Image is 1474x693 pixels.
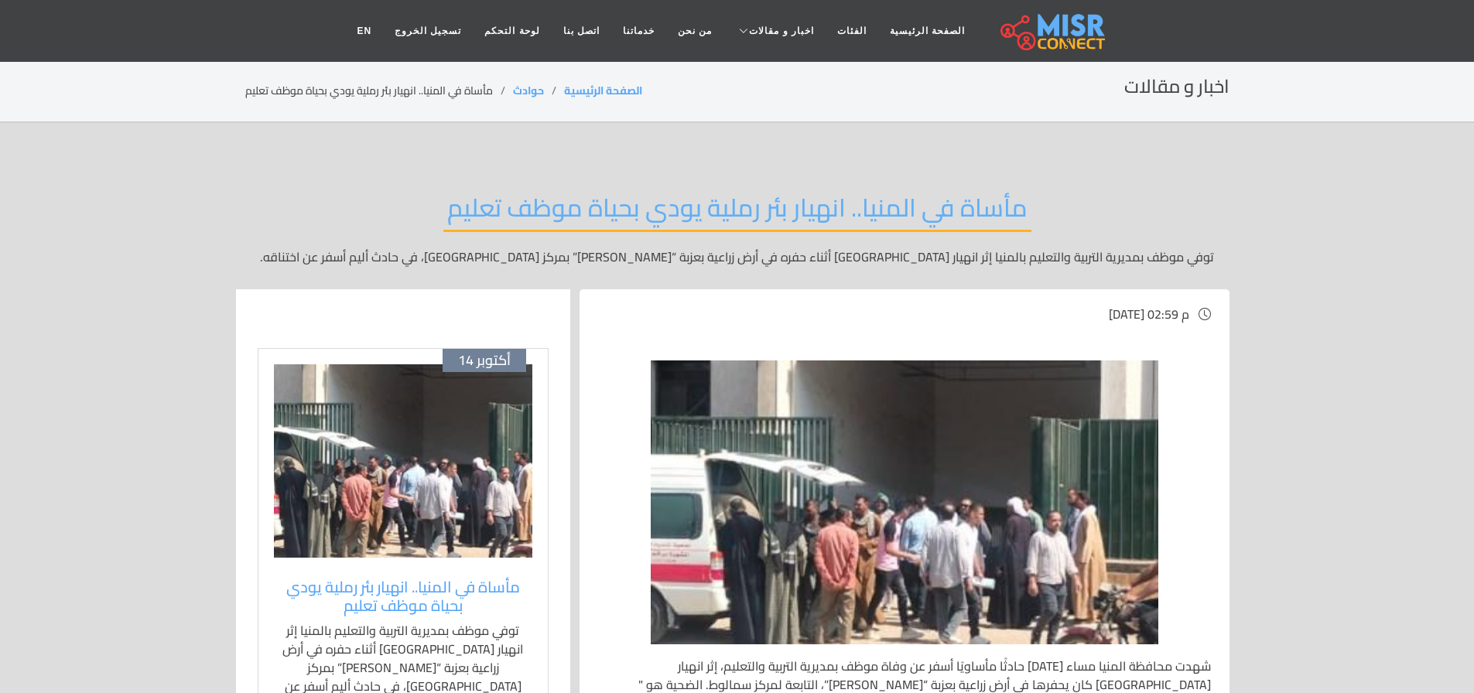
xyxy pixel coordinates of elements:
img: انهيار بئر رملية في المنيا يودي بحياة موظف تعليم [651,360,1158,644]
img: انهيار بئر رملية في المنيا يودي بحياة موظف تعليم [274,364,532,558]
li: مأساة في المنيا.. انهيار بئر رملية يودي بحياة موظف تعليم [245,83,513,99]
a: من نحن [666,16,723,46]
a: اتصل بنا [552,16,611,46]
span: اخبار و مقالات [749,24,814,38]
h2: اخبار و مقالات [1124,76,1229,98]
a: الصفحة الرئيسية [564,80,642,101]
h2: مأساة في المنيا.. انهيار بئر رملية يودي بحياة موظف تعليم [443,193,1031,232]
span: أكتوبر 14 [458,352,511,369]
img: main.misr_connect [1000,12,1104,50]
a: لوحة التحكم [473,16,551,46]
a: مأساة في المنيا.. انهيار بئر رملية يودي بحياة موظف تعليم [282,578,525,615]
a: تسجيل الخروج [383,16,473,46]
a: اخبار و مقالات [723,16,826,46]
a: خدماتنا [611,16,666,46]
a: الفئات [826,16,878,46]
span: [DATE] 02:59 م [1109,302,1189,326]
a: حوادث [513,80,544,101]
p: توفي موظف بمديرية التربية والتعليم بالمنيا إثر انهيار [GEOGRAPHIC_DATA] أثناء حفره في أرض زراعية ... [245,247,1229,266]
a: الصفحة الرئيسية [878,16,976,46]
a: EN [345,16,383,46]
